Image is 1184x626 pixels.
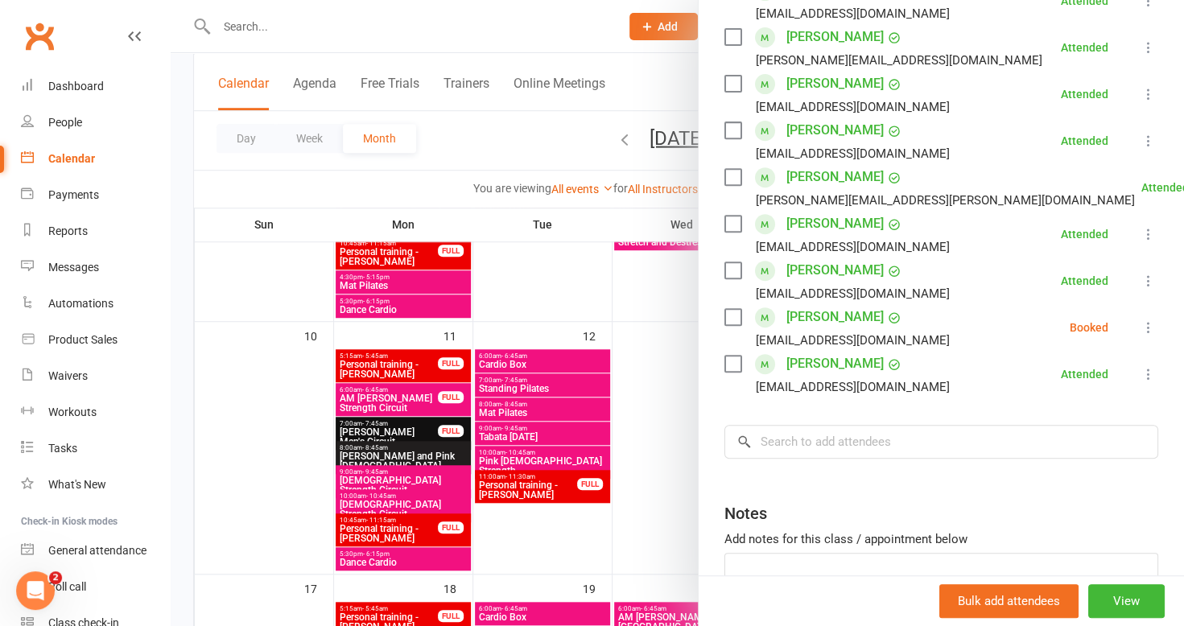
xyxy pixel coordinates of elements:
div: [EMAIL_ADDRESS][DOMAIN_NAME] [756,3,950,24]
div: Attended [1061,275,1108,286]
a: Workouts [21,394,170,430]
div: Attended [1061,42,1108,53]
a: [PERSON_NAME] [786,257,884,283]
a: [PERSON_NAME] [786,304,884,330]
div: People [48,116,82,129]
div: General attendance [48,544,146,557]
div: Product Sales [48,333,118,346]
div: Booked [1070,322,1108,333]
a: Automations [21,286,170,322]
div: [PERSON_NAME][EMAIL_ADDRESS][PERSON_NAME][DOMAIN_NAME] [756,190,1135,211]
span: 2 [49,571,62,584]
div: [EMAIL_ADDRESS][DOMAIN_NAME] [756,237,950,257]
div: [PERSON_NAME][EMAIL_ADDRESS][DOMAIN_NAME] [756,50,1042,71]
iframe: Intercom live chat [16,571,55,610]
div: Messages [48,261,99,274]
div: Add notes for this class / appointment below [724,529,1158,549]
a: Payments [21,177,170,213]
button: Bulk add attendees [939,584,1079,618]
div: Roll call [48,580,86,593]
div: Attended [1061,135,1108,146]
div: Attended [1061,229,1108,240]
div: Attended [1061,89,1108,100]
div: Notes [724,502,767,525]
a: Waivers [21,358,170,394]
div: What's New [48,478,106,491]
a: What's New [21,467,170,503]
div: [EMAIL_ADDRESS][DOMAIN_NAME] [756,330,950,351]
div: Tasks [48,442,77,455]
div: [EMAIL_ADDRESS][DOMAIN_NAME] [756,283,950,304]
a: Messages [21,249,170,286]
a: Calendar [21,141,170,177]
div: [EMAIL_ADDRESS][DOMAIN_NAME] [756,143,950,164]
a: [PERSON_NAME] [786,24,884,50]
div: Workouts [48,406,97,418]
a: [PERSON_NAME] [786,211,884,237]
div: [EMAIL_ADDRESS][DOMAIN_NAME] [756,377,950,397]
a: Reports [21,213,170,249]
div: Attended [1061,369,1108,380]
div: Reports [48,224,88,237]
a: Clubworx [19,16,60,56]
div: Dashboard [48,80,104,93]
a: [PERSON_NAME] [786,117,884,143]
input: Search to add attendees [724,425,1158,459]
div: Waivers [48,369,88,382]
a: [PERSON_NAME] [786,71,884,97]
a: [PERSON_NAME] [786,351,884,377]
div: Automations [48,297,113,310]
div: Calendar [48,152,95,165]
a: General attendance kiosk mode [21,533,170,569]
a: [PERSON_NAME] [786,164,884,190]
div: Payments [48,188,99,201]
a: People [21,105,170,141]
button: View [1088,584,1165,618]
div: [EMAIL_ADDRESS][DOMAIN_NAME] [756,97,950,117]
a: Tasks [21,430,170,467]
a: Roll call [21,569,170,605]
a: Dashboard [21,68,170,105]
a: Product Sales [21,322,170,358]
